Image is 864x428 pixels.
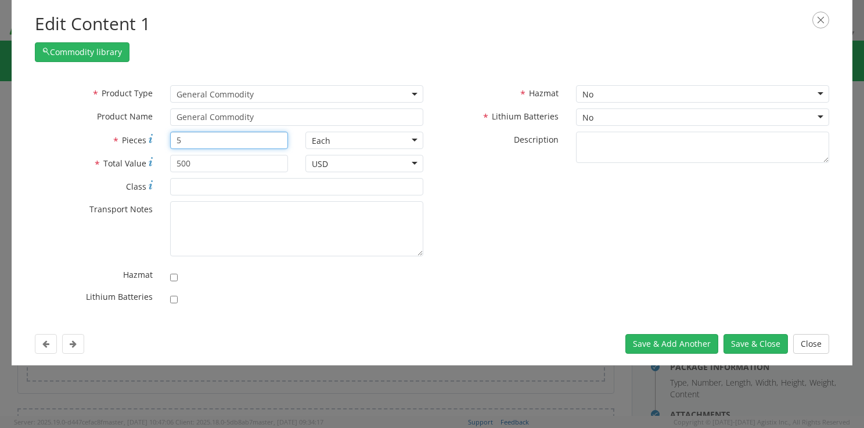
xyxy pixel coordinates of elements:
[514,134,559,145] span: Description
[123,269,153,280] span: Hazmat
[170,85,423,103] span: General Commodity
[86,291,153,302] span: Lithium Batteries
[126,181,146,192] span: Class
[103,158,146,169] span: Total Value
[492,111,559,122] span: Lithium Batteries
[793,334,829,354] button: Close
[177,89,417,100] span: General Commodity
[312,158,328,170] div: USD
[102,88,153,99] span: Product Type
[723,334,788,354] button: Save & Close
[582,89,593,100] div: No
[35,12,829,37] h2: Edit Content 1
[625,334,718,354] button: Save & Add Another
[122,135,146,146] span: Pieces
[312,135,330,147] div: Each
[35,42,129,62] button: Commodity library
[97,111,153,122] span: Product Name
[529,88,559,99] span: Hazmat
[89,204,153,215] span: Transport Notes
[582,112,593,124] div: No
